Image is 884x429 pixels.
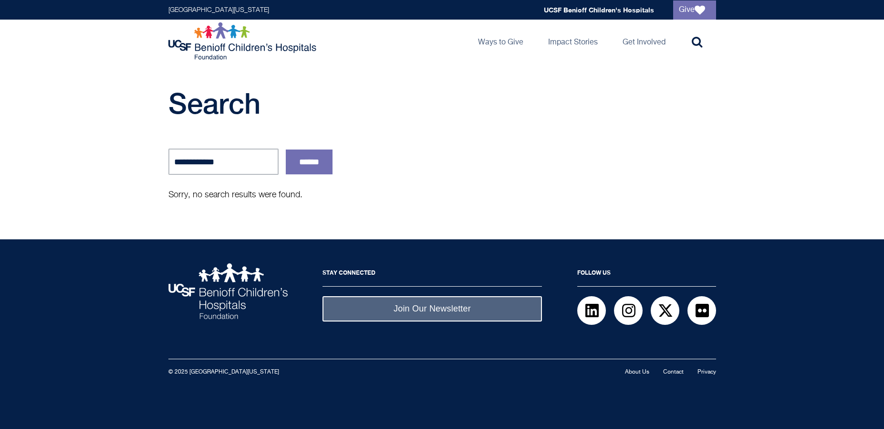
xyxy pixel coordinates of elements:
h1: Search [168,86,536,120]
a: Ways to Give [470,20,531,63]
a: [GEOGRAPHIC_DATA][US_STATE] [168,7,269,13]
img: UCSF Benioff Children's Hospitals [168,263,288,319]
a: UCSF Benioff Children's Hospitals [544,6,654,14]
a: About Us [625,369,649,375]
a: Impact Stories [541,20,605,63]
a: Give [673,0,716,20]
h2: Stay Connected [322,263,542,287]
p: Sorry, no search results were found. [168,189,502,201]
a: Join Our Newsletter [322,296,542,322]
small: © 2025 [GEOGRAPHIC_DATA][US_STATE] [168,369,279,375]
a: Get Involved [615,20,673,63]
img: Logo for UCSF Benioff Children's Hospitals Foundation [168,22,319,60]
a: Privacy [697,369,716,375]
h2: Follow Us [577,263,716,287]
a: Contact [663,369,684,375]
